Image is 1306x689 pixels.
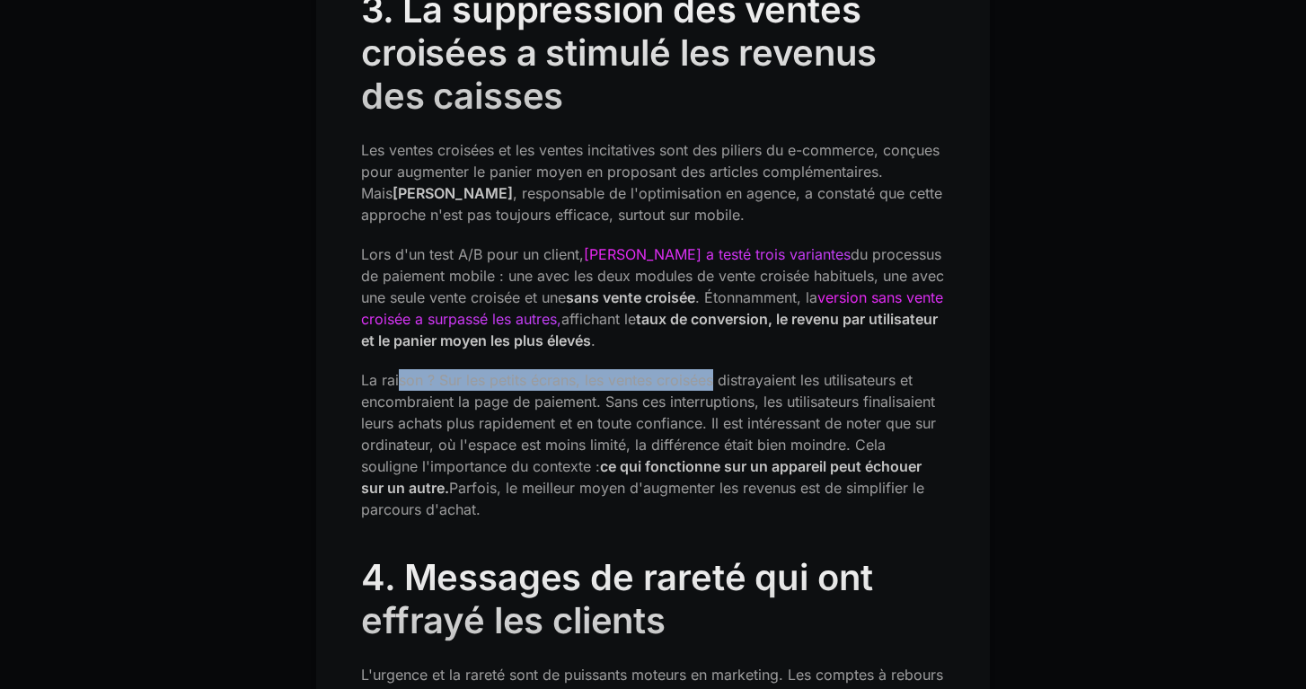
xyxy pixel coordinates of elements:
[561,310,636,328] font: affichant le
[584,245,851,263] a: [PERSON_NAME] a testé trois variantes
[361,141,940,202] font: Les ventes croisées et les ventes incitatives sont des piliers du e-commerce, conçues pour augmen...
[695,288,817,306] font: . Étonnamment, la
[361,184,942,224] font: , responsable de l'optimisation en agence, a constaté que cette approche n'est pas toujours effic...
[361,310,938,349] font: taux de conversion, le revenu par utilisateur et le panier moyen les plus élevés
[361,457,922,497] font: ce qui fonctionne sur un appareil peut échouer sur un autre.
[361,245,944,306] font: du processus de paiement mobile : une avec les deux modules de vente croisée habituels, une avec ...
[361,288,943,328] a: version sans vente croisée a surpassé les autres,
[361,479,924,518] font: Parfois, le meilleur moyen d'augmenter les revenus est de simplifier le parcours d'achat.
[591,331,596,349] font: .
[361,371,936,475] font: La raison ? Sur les petits écrans, les ventes croisées distrayaient les utilisateurs et encombrai...
[566,288,695,306] font: sans vente croisée
[361,555,872,642] font: 4. Messages de rareté qui ont effrayé les clients
[361,245,584,263] font: Lors d'un test A/B pour un client,
[393,184,513,202] font: [PERSON_NAME]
